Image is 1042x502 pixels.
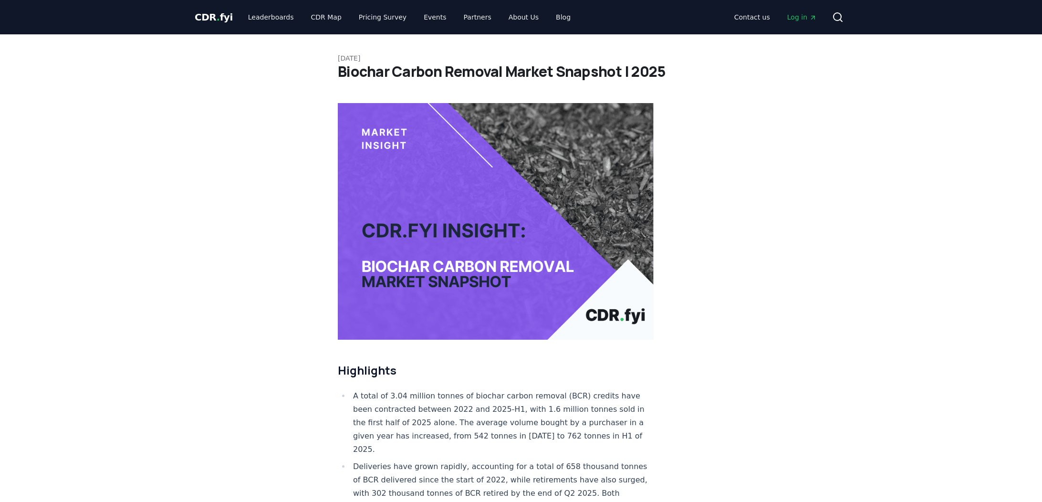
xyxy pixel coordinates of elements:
[338,363,654,378] h2: Highlights
[195,10,233,24] a: CDR.fyi
[727,9,778,26] a: Contact us
[456,9,499,26] a: Partners
[240,9,578,26] nav: Main
[727,9,824,26] nav: Main
[303,9,349,26] a: CDR Map
[787,12,817,22] span: Log in
[501,9,546,26] a: About Us
[338,103,654,340] img: blog post image
[548,9,578,26] a: Blog
[240,9,302,26] a: Leaderboards
[416,9,454,26] a: Events
[338,63,704,80] h1: Biochar Carbon Removal Market Snapshot | 2025
[351,9,414,26] a: Pricing Survey
[217,11,220,23] span: .
[350,389,654,456] li: A total of 3.04 million tonnes of biochar carbon removal (BCR) credits have been contracted betwe...
[780,9,824,26] a: Log in
[338,53,704,63] p: [DATE]
[195,11,233,23] span: CDR fyi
